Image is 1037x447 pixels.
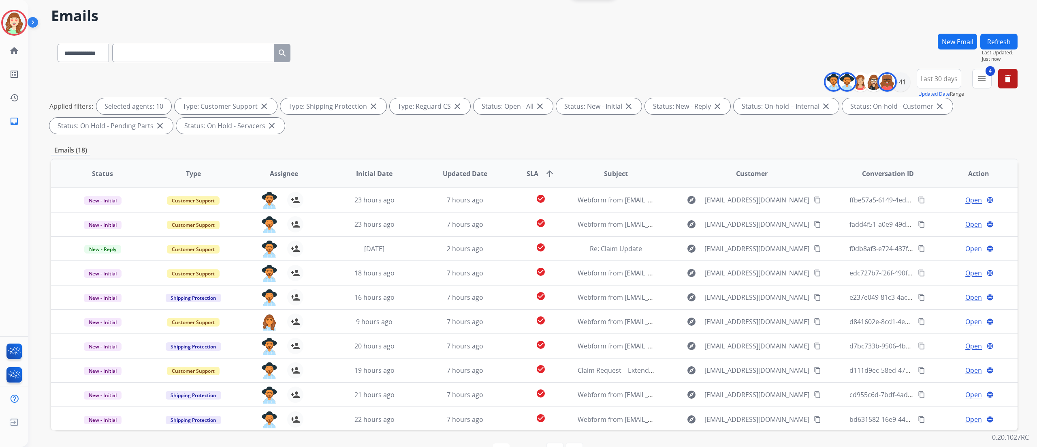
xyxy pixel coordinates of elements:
span: [EMAIL_ADDRESS][DOMAIN_NAME] [704,365,809,375]
span: Customer [736,169,768,178]
div: Status: On-hold – Internal [734,98,839,114]
span: Webform from [EMAIL_ADDRESS][DOMAIN_NAME] on [DATE] [578,196,761,204]
span: 21 hours ago [354,390,395,399]
button: 4 [972,69,992,88]
button: New Email [938,34,977,49]
span: New - Initial [84,221,122,229]
mat-icon: check_circle [536,364,546,374]
span: Customer Support [167,196,220,205]
span: Shipping Protection [166,294,221,302]
mat-icon: content_copy [918,221,925,228]
mat-icon: close [713,101,722,111]
mat-icon: history [9,93,19,103]
span: 7 hours ago [447,366,483,375]
span: Open [965,415,982,424]
mat-icon: content_copy [814,342,821,350]
mat-icon: content_copy [918,342,925,350]
p: 0.20.1027RC [992,432,1029,442]
span: Open [965,195,982,205]
img: avatar [3,11,26,34]
mat-icon: explore [687,244,696,254]
p: Applied filters: [49,101,93,111]
span: Shipping Protection [166,342,221,351]
img: agent-avatar [261,265,277,282]
mat-icon: content_copy [814,245,821,252]
span: [EMAIL_ADDRESS][DOMAIN_NAME] [704,268,809,278]
mat-icon: explore [687,317,696,327]
span: 19 hours ago [354,366,395,375]
span: 18 hours ago [354,269,395,277]
span: Webform from [EMAIL_ADDRESS][DOMAIN_NAME] on [DATE] [578,415,761,424]
mat-icon: person_add [290,244,300,254]
mat-icon: person_add [290,341,300,351]
span: fadd4f51-a0e9-49db-bdf0-4f7f0b6c9b92 [849,220,969,229]
span: New - Initial [84,196,122,205]
mat-icon: inbox [9,116,19,126]
mat-icon: list_alt [9,69,19,79]
mat-icon: content_copy [918,367,925,374]
span: New - Initial [84,416,122,424]
mat-icon: close [821,101,831,111]
mat-icon: content_copy [918,196,925,204]
mat-icon: search [277,48,287,58]
span: Shipping Protection [166,391,221,400]
mat-icon: check_circle [536,340,546,350]
div: Type: Reguard CS [390,98,470,114]
span: Last 30 days [920,77,958,80]
span: Open [965,244,982,254]
mat-icon: content_copy [814,416,821,423]
span: bd631582-16e9-44ea-a49d-58f60f13e2b9 [849,415,973,424]
mat-icon: explore [687,390,696,400]
div: Type: Customer Support [175,98,277,114]
span: Updated Date [443,169,487,178]
mat-icon: close [935,101,945,111]
mat-icon: delete [1003,74,1013,84]
span: [EMAIL_ADDRESS][DOMAIN_NAME] [704,292,809,302]
mat-icon: check_circle [536,389,546,398]
mat-icon: home [9,46,19,56]
mat-icon: language [986,367,994,374]
button: Updated Date [918,91,950,97]
th: Action [927,159,1018,188]
mat-icon: close [259,101,269,111]
mat-icon: language [986,318,994,325]
mat-icon: person_add [290,365,300,375]
mat-icon: language [986,245,994,252]
mat-icon: content_copy [918,245,925,252]
span: Open [965,292,982,302]
mat-icon: content_copy [814,318,821,325]
mat-icon: content_copy [918,269,925,277]
span: f0db8af3-e724-437f-8cdf-15cc83d8202c [849,244,968,253]
mat-icon: explore [687,268,696,278]
span: New - Reply [84,245,121,254]
div: Status: On Hold - Servicers [176,118,285,134]
span: Open [965,317,982,327]
span: [DATE] [364,244,384,253]
span: d841602e-8cd1-4ed9-aef4-86859601e357 [849,317,973,326]
mat-icon: person_add [290,390,300,400]
button: Last 30 days [917,69,961,88]
span: Customer Support [167,245,220,254]
mat-icon: check_circle [536,243,546,252]
span: 22 hours ago [354,415,395,424]
span: 7 hours ago [447,415,483,424]
mat-icon: person_add [290,219,300,229]
h2: Emails [51,8,1018,24]
mat-icon: content_copy [918,318,925,325]
span: Last Updated: [982,49,1018,56]
mat-icon: close [535,101,545,111]
span: Open [965,268,982,278]
span: Webform from [EMAIL_ADDRESS][DOMAIN_NAME] on [DATE] [578,220,761,229]
span: [EMAIL_ADDRESS][DOMAIN_NAME] [704,195,809,205]
img: agent-avatar [261,192,277,209]
span: New - Initial [84,269,122,278]
img: agent-avatar [261,241,277,258]
div: +41 [891,72,910,92]
mat-icon: person_add [290,292,300,302]
mat-icon: person_add [290,195,300,205]
span: Open [965,219,982,229]
mat-icon: content_copy [814,367,821,374]
mat-icon: close [155,121,165,131]
mat-icon: content_copy [918,391,925,398]
mat-icon: check_circle [536,316,546,325]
